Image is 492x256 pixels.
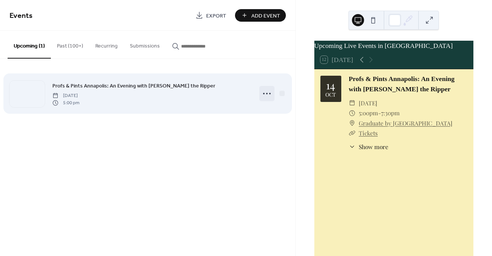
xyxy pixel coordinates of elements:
button: ​Show more [349,142,388,151]
a: Graduate by [GEOGRAPHIC_DATA] [359,118,453,128]
a: Profs & Pints Annapolis: An Evening with [PERSON_NAME] the Ripper [349,75,455,92]
a: Profs & Pints Annapolis: An Evening with [PERSON_NAME] the Ripper [52,81,215,90]
div: ​ [349,142,356,151]
button: Past (100+) [51,31,89,58]
div: Oct [325,92,336,97]
div: ​ [349,128,356,138]
span: [DATE] [52,92,79,99]
span: Show more [359,142,388,151]
div: ​ [349,108,356,118]
span: 7:30pm [381,108,400,118]
a: Export [190,9,232,22]
span: Add Event [251,12,280,20]
button: Upcoming (1) [8,31,51,59]
span: Profs & Pints Annapolis: An Evening with [PERSON_NAME] the Ripper [52,82,215,90]
span: - [378,108,381,118]
a: Tickets [359,129,378,137]
span: [DATE] [359,98,377,108]
span: Events [9,8,33,23]
button: Submissions [124,31,166,58]
div: Upcoming Live Events in [GEOGRAPHIC_DATA] [314,41,473,51]
div: ​ [349,98,356,108]
div: 14 [326,80,335,91]
button: Add Event [235,9,286,22]
span: Export [206,12,226,20]
span: 5:00pm [359,108,378,118]
button: Recurring [89,31,124,58]
span: 5:00 pm [52,99,79,106]
div: ​ [349,118,356,128]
